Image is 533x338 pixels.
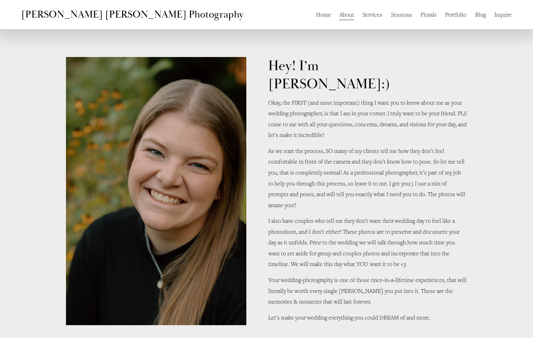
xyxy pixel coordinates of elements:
a: Sessions [391,8,412,20]
a: Portfolio [445,8,466,20]
p: I also have couples who tell me they don’t want their wedding day to feel like a photoshoot, and ... [268,215,467,269]
p: As we start the process, SO many of my clients tell me how they don’t feel comfortable in front o... [268,145,467,210]
a: Home [316,8,331,20]
a: Florals [420,8,437,20]
a: Blog [475,8,486,20]
p: Let’s make your wedding everything you could DREAM of and more. [268,312,467,323]
a: Inquire [494,8,512,20]
a: [PERSON_NAME] [PERSON_NAME] Photography [21,8,244,21]
span: Hey! I’m [PERSON_NAME]:) [268,57,390,93]
a: Services [363,8,382,20]
p: Your wedding-photography is one of those once-in-a-lifetime experiences, that will literally be w... [268,274,467,307]
p: Okay, the FIRST (and most important) thing I want you to know about me as your wedding photograph... [268,97,467,140]
a: About [339,8,354,20]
